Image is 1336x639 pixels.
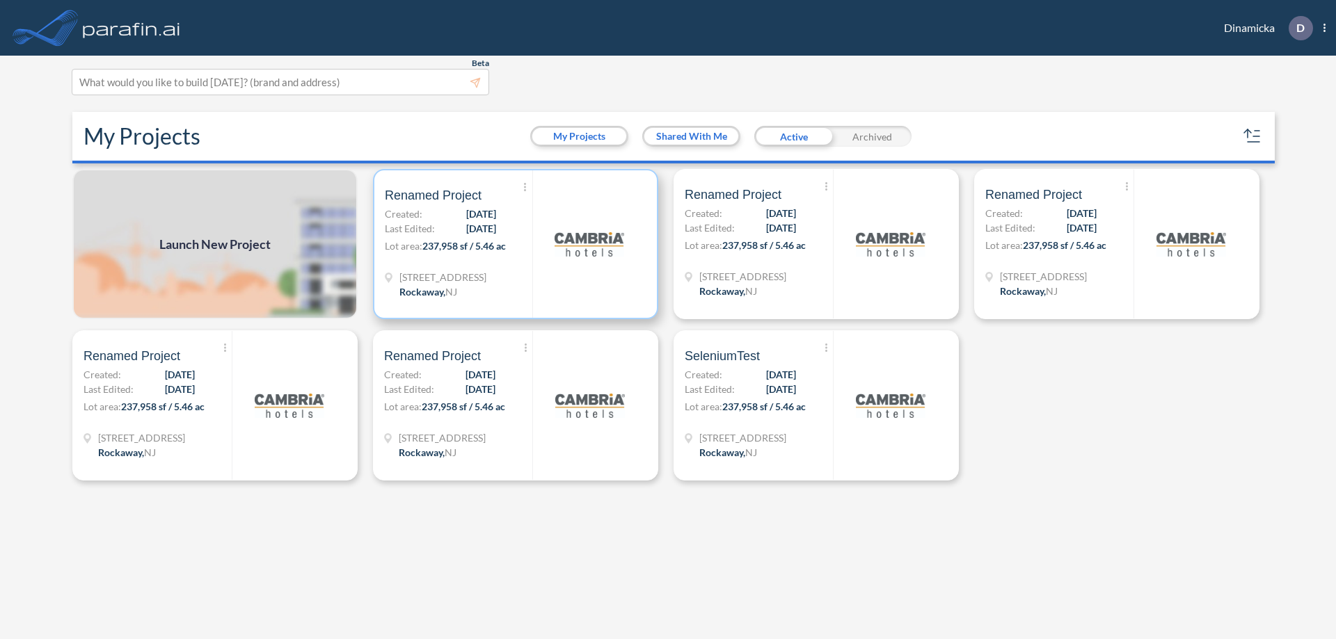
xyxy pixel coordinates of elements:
span: [DATE] [165,382,195,396]
img: add [72,169,358,319]
span: Lot area: [83,401,121,412]
button: sort [1241,125,1264,147]
div: Rockaway, NJ [699,445,757,460]
span: [DATE] [165,367,195,382]
span: [DATE] [1067,206,1097,220]
div: Rockaway, NJ [98,445,156,460]
div: Rockaway, NJ [699,284,757,298]
span: NJ [1046,285,1058,297]
span: [DATE] [466,367,495,382]
span: Created: [385,207,422,221]
span: Rockaway , [699,285,745,297]
span: Renamed Project [384,348,481,364]
span: Last Edited: [385,221,435,236]
span: Renamed Project [83,348,180,364]
span: [DATE] [466,221,496,236]
span: NJ [745,285,757,297]
span: Created: [985,206,1023,220]
span: Renamed Project [985,186,1082,203]
span: 237,958 sf / 5.46 ac [722,401,806,412]
span: 321 Mt Hope Ave [699,430,786,445]
img: logo [1156,209,1226,279]
span: Last Edited: [685,220,735,235]
span: SeleniumTest [685,348,760,364]
span: Rockaway , [98,446,144,458]
span: Created: [685,367,722,382]
span: 321 Mt Hope Ave [1000,269,1087,284]
span: Created: [83,367,121,382]
span: NJ [445,446,456,458]
img: logo [856,371,925,440]
span: 321 Mt Hope Ave [399,270,486,284]
span: 321 Mt Hope Ave [699,269,786,284]
button: Shared With Me [644,128,738,145]
span: 321 Mt Hope Ave [98,430,185,445]
span: [DATE] [466,382,495,396]
span: Lot area: [385,240,422,252]
span: 237,958 sf / 5.46 ac [422,401,505,412]
div: Active [754,126,833,147]
span: Created: [685,206,722,220]
span: 237,958 sf / 5.46 ac [722,239,806,251]
span: Created: [384,367,422,382]
span: [DATE] [766,367,796,382]
span: Lot area: [685,239,722,251]
span: Last Edited: [83,382,134,396]
a: Launch New Project [72,169,358,319]
span: Rockaway , [399,446,445,458]
span: Renamed Project [385,187,482,204]
div: Rockaway, NJ [399,284,457,299]
span: [DATE] [1067,220,1097,235]
img: logo [555,209,624,279]
span: NJ [144,446,156,458]
span: NJ [445,286,457,298]
span: [DATE] [766,220,796,235]
span: Beta [472,58,489,69]
span: [DATE] [466,207,496,221]
span: Lot area: [384,401,422,412]
img: logo [80,14,183,42]
img: logo [856,209,925,279]
span: Last Edited: [985,220,1035,235]
span: [DATE] [766,206,796,220]
div: Rockaway, NJ [399,445,456,460]
span: 237,958 sf / 5.46 ac [121,401,205,412]
span: Rockaway , [1000,285,1046,297]
span: Last Edited: [384,382,434,396]
div: Rockaway, NJ [1000,284,1058,298]
span: Renamed Project [685,186,781,203]
span: Lot area: [985,239,1023,251]
span: 237,958 sf / 5.46 ac [1023,239,1106,251]
span: Last Edited: [685,382,735,396]
span: Rockaway , [699,446,745,458]
span: Launch New Project [159,235,271,254]
img: logo [255,371,324,440]
span: NJ [745,446,757,458]
span: 237,958 sf / 5.46 ac [422,240,506,252]
div: Archived [833,126,912,147]
div: Dinamicka [1203,16,1326,40]
span: Rockaway , [399,286,445,298]
span: Lot area: [685,401,722,412]
button: My Projects [532,128,626,145]
img: logo [555,371,625,440]
span: [DATE] [766,382,796,396]
p: D [1296,22,1305,34]
h2: My Projects [83,123,200,149]
span: 321 Mt Hope Ave [399,430,486,445]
